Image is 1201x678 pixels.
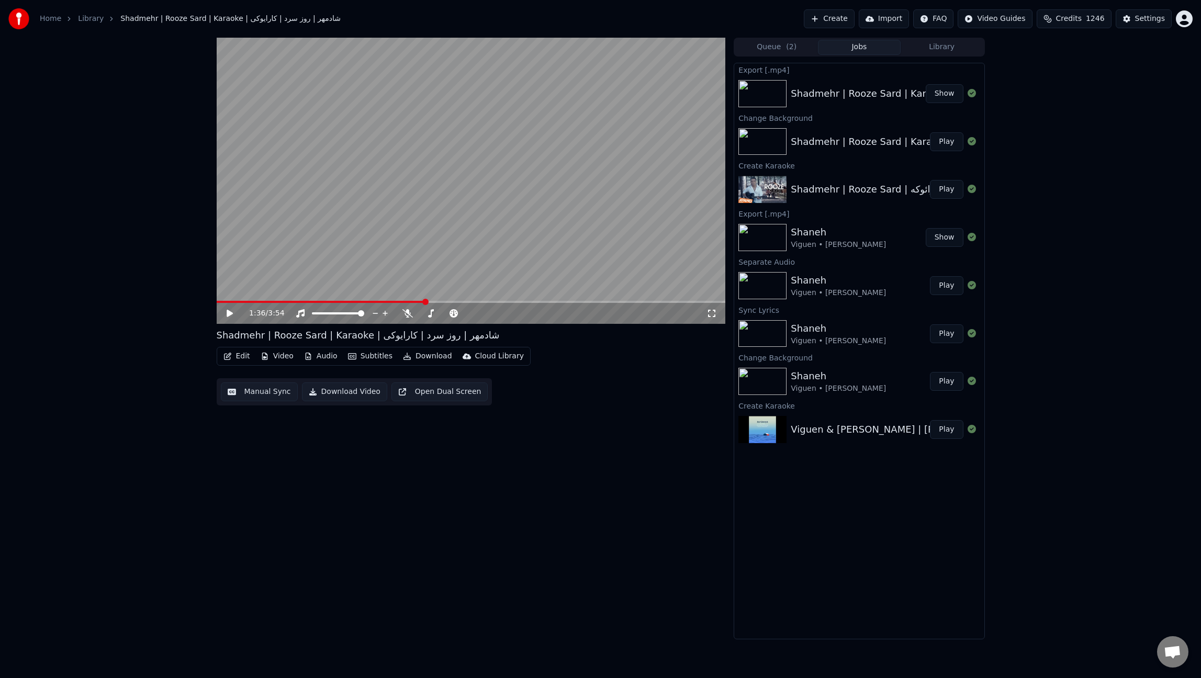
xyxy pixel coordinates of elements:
[217,328,500,343] div: Shadmehr | Rooze Sard | Karaoke | شادمهر | روز سرد | کارایوکی
[791,288,886,298] div: Viguen • [PERSON_NAME]
[40,14,61,24] a: Home
[930,276,963,295] button: Play
[1056,14,1082,24] span: Credits
[791,273,886,288] div: Shaneh
[791,134,1074,149] div: Shadmehr | Rooze Sard | Karaoke | شادمهر | روز سرد | کارایوکی
[734,399,984,412] div: Create Karaoke
[734,351,984,364] div: Change Background
[256,349,298,364] button: Video
[734,159,984,172] div: Create Karaoke
[475,351,524,361] div: Cloud Library
[791,369,886,383] div: Shaneh
[804,9,855,28] button: Create
[1116,9,1172,28] button: Settings
[1157,636,1188,668] a: Open chat
[268,308,284,319] span: 3:54
[734,255,984,268] div: Separate Audio
[930,132,963,151] button: Play
[734,303,984,316] div: Sync Lyrics
[930,420,963,439] button: Play
[391,382,488,401] button: Open Dual Screen
[249,308,274,319] div: /
[901,40,983,55] button: Library
[930,372,963,391] button: Play
[219,349,254,364] button: Edit
[930,324,963,343] button: Play
[926,228,963,247] button: Show
[791,240,886,250] div: Viguen • [PERSON_NAME]
[791,225,886,240] div: Shaneh
[791,383,886,394] div: Viguen • [PERSON_NAME]
[786,42,796,52] span: ( 2 )
[78,14,104,24] a: Library
[249,308,265,319] span: 1:36
[1037,9,1112,28] button: Credits1246
[926,84,963,103] button: Show
[734,63,984,76] div: Export [.mp4]
[913,9,953,28] button: FAQ
[791,336,886,346] div: Viguen • [PERSON_NAME]
[1086,14,1105,24] span: 1246
[791,182,1024,197] div: Shadmehr | Rooze Sard | شادمهر | روز سرد | کارائوکه
[958,9,1032,28] button: Video Guides
[818,40,901,55] button: Jobs
[344,349,397,364] button: Subtitles
[300,349,342,364] button: Audio
[302,382,387,401] button: Download Video
[791,86,1074,101] div: Shadmehr | Rooze Sard | Karaoke | شادمهر | روز سرد | کارایوکی
[735,40,818,55] button: Queue
[859,9,909,28] button: Import
[734,207,984,220] div: Export [.mp4]
[8,8,29,29] img: youka
[930,180,963,199] button: Play
[120,14,341,24] span: Shadmehr | Rooze Sard | Karaoke | شادمهر | روز سرد | کارایوکی
[1135,14,1165,24] div: Settings
[40,14,341,24] nav: breadcrumb
[791,321,886,336] div: Shaneh
[221,382,298,401] button: Manual Sync
[399,349,456,364] button: Download
[734,111,984,124] div: Change Background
